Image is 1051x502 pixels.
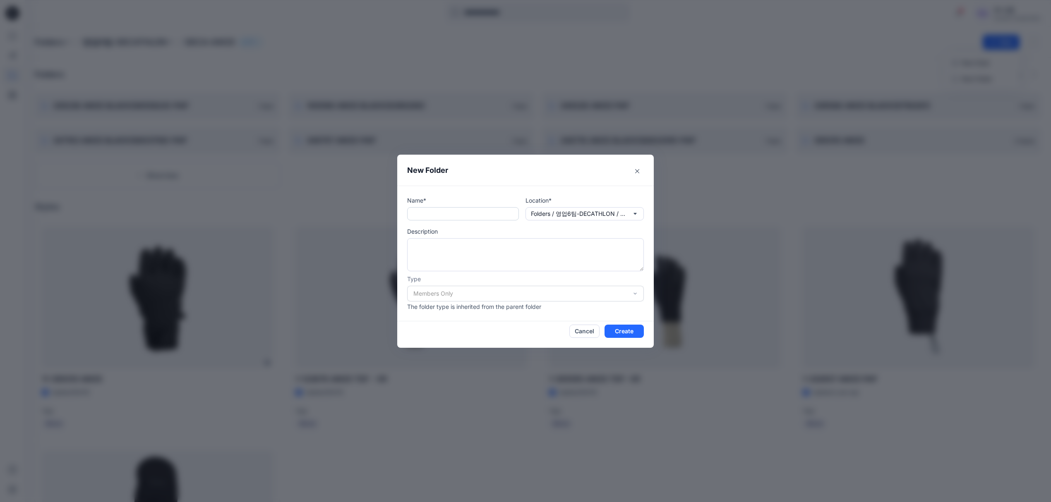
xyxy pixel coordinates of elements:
button: Cancel [569,325,600,338]
p: Name* [407,196,519,205]
p: Description [407,227,644,236]
button: Close [631,165,644,178]
p: Type [407,275,644,283]
p: Folders / 영업6팀-DECATHLON / DECA-AW25 [531,209,626,218]
header: New Folder [397,155,654,186]
button: Folders / 영업6팀-DECATHLON / DECA-AW25 [525,207,644,220]
p: The folder type is inherited from the parent folder [407,302,644,311]
p: Location* [525,196,644,205]
button: Create [605,325,644,338]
